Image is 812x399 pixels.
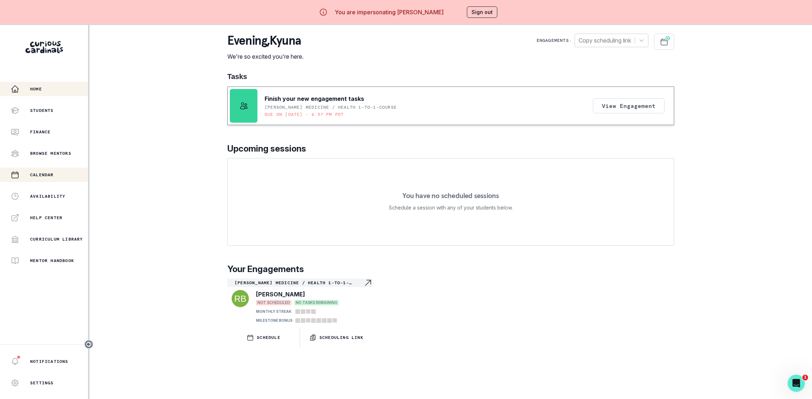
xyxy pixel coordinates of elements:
p: Mentor Handbook [30,258,74,263]
button: Schedule Sessions [654,34,674,50]
p: We're so excited you're here. [227,52,304,61]
p: Upcoming sessions [227,142,674,155]
p: Your Engagements [227,263,674,276]
button: Toggle sidebar [84,340,93,349]
p: Students [30,108,54,113]
p: MONTHLY STREAK [256,309,291,314]
p: Availability [30,193,65,199]
button: Sign out [467,6,497,18]
img: svg [232,290,249,307]
p: [PERSON_NAME] Medicine / Health 1-to-1-course [235,280,364,286]
span: NOT SCHEDULED [256,300,291,305]
span: NO TASKS REMAINING [294,300,339,305]
p: MILESTONE BONUS [256,318,293,323]
button: View Engagement [593,98,664,113]
p: evening , Kyuna [227,34,304,48]
p: Browse Mentors [30,151,71,156]
p: Engagements: [537,38,572,43]
p: Due on [DATE] • 6:57 PM PDT [265,112,344,117]
p: Home [30,86,42,92]
iframe: Intercom live chat [788,375,805,392]
p: Notifications [30,359,68,364]
p: SCHEDULE [257,335,280,340]
p: You have no scheduled sessions [402,192,499,199]
p: Settings [30,380,54,386]
p: [PERSON_NAME] Medicine / Health 1-to-1-course [265,104,397,110]
button: SCHEDULE [227,327,300,348]
p: [PERSON_NAME] [256,290,305,299]
h1: Tasks [227,72,674,81]
p: Curriculum Library [30,236,83,242]
p: You are impersonating [PERSON_NAME] [335,8,444,16]
p: Finish your new engagement tasks [265,94,364,103]
p: Schedule a session with any of your students below. [389,203,513,212]
p: Calendar [30,172,54,178]
p: Scheduling Link [319,335,363,340]
span: 1 [802,375,808,380]
button: Scheduling Link [300,327,372,348]
a: [PERSON_NAME] Medicine / Health 1-to-1-courseNavigate to engagement page[PERSON_NAME]NOT SCHEDULE... [227,279,372,325]
img: Curious Cardinals Logo [25,41,63,53]
p: Help Center [30,215,62,221]
p: Finance [30,129,50,135]
svg: Navigate to engagement page [364,279,372,287]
